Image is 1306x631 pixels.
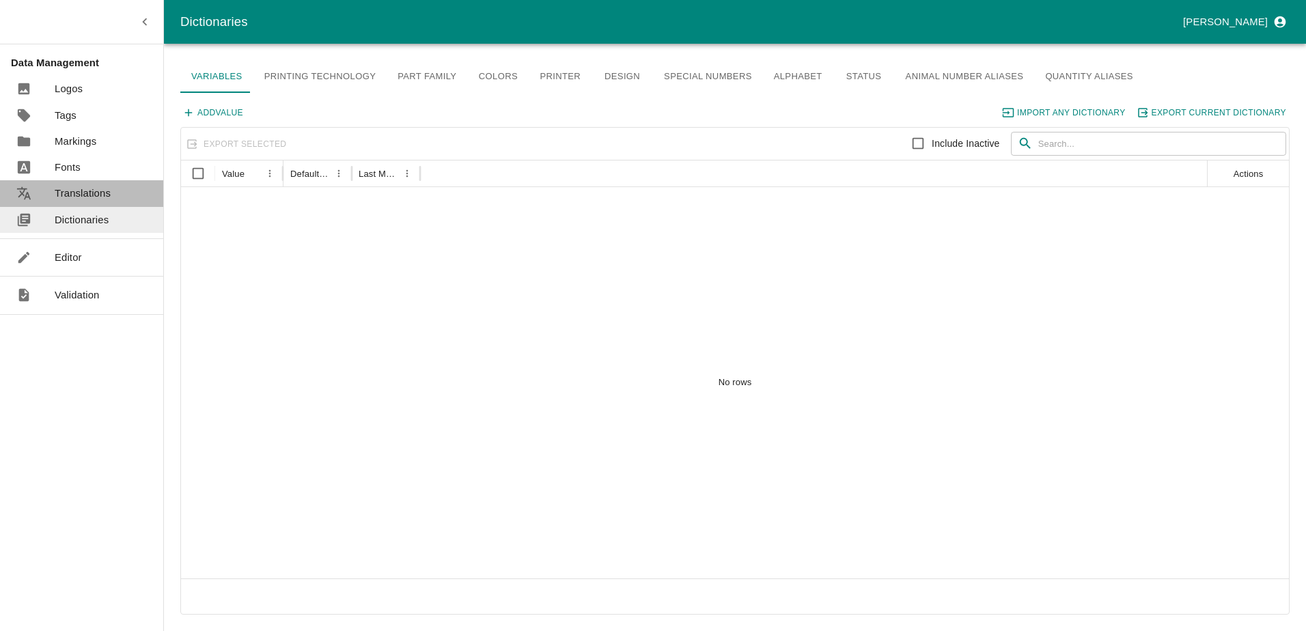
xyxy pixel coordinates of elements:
[359,169,398,179] div: Last Modified
[1178,10,1290,33] button: profile
[387,60,467,93] a: Part Family
[592,60,653,93] a: Design
[55,288,100,303] p: Validation
[55,134,96,149] p: Markings
[55,212,109,227] p: Dictionaries
[222,169,245,179] div: Value
[180,104,247,122] button: AddValue
[833,60,895,93] a: Status
[1234,169,1264,179] div: Actions
[1000,104,1129,122] button: import
[253,60,387,93] a: Printing Technology
[181,187,1289,578] div: No rows
[1038,132,1286,156] input: Search...
[180,12,1178,32] div: Dictionaries
[1034,60,1144,93] a: Quantity aliases
[55,81,83,96] p: Logos
[55,108,77,123] p: Tags
[653,60,763,93] a: Special numbers
[467,60,529,93] a: Colors
[398,165,417,183] button: Last Modified column menu
[529,60,592,93] a: Printer
[55,186,111,201] p: Translations
[1183,14,1268,29] p: [PERSON_NAME]
[55,160,81,175] p: Fonts
[11,55,163,70] p: Data Management
[895,60,1035,93] a: Animal Number aliases
[763,60,833,93] a: Alphabet
[55,250,82,265] p: Editor
[180,60,253,93] a: Variables
[330,165,348,183] button: Default value column menu
[1135,104,1290,122] button: export
[290,169,330,179] div: Default value
[932,137,999,151] p: Include Inactive
[261,165,279,183] button: Value column menu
